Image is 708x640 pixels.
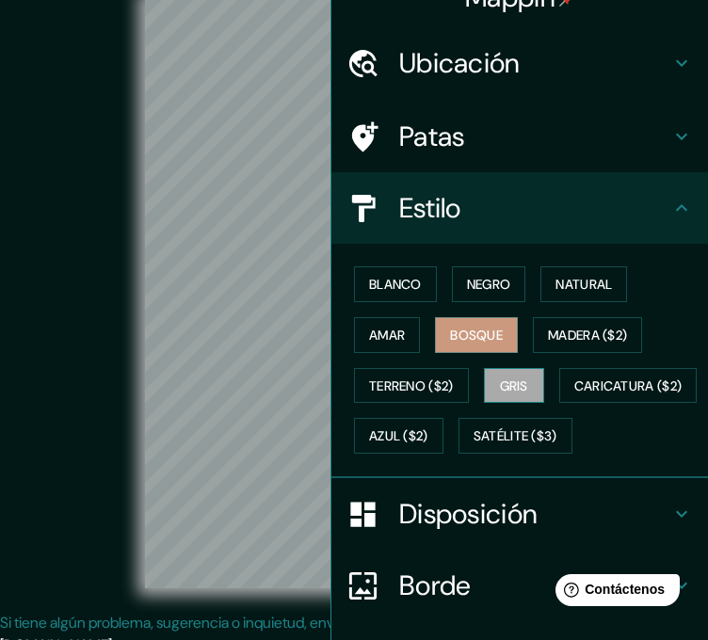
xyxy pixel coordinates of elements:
[354,418,443,454] button: Azul ($2)
[399,190,461,226] font: Estilo
[331,550,708,621] div: Borde
[399,45,521,81] font: Ubicación
[484,368,544,404] button: Gris
[354,368,469,404] button: Terreno ($2)
[369,377,454,394] font: Terreno ($2)
[574,377,683,394] font: Caricatura ($2)
[459,418,572,454] button: Satélite ($3)
[331,172,708,244] div: Estilo
[331,101,708,172] div: Patas
[548,327,627,344] font: Madera ($2)
[354,266,437,302] button: Blanco
[540,266,627,302] button: Natural
[369,327,405,344] font: Amar
[540,567,687,619] iframe: Lanzador de widgets de ayuda
[399,568,472,603] font: Borde
[555,276,612,293] font: Natural
[331,478,708,550] div: Disposición
[467,276,511,293] font: Negro
[331,27,708,99] div: Ubicación
[474,428,557,445] font: Satélite ($3)
[399,119,465,154] font: Patas
[450,327,503,344] font: Bosque
[533,317,642,353] button: Madera ($2)
[369,276,422,293] font: Blanco
[500,377,528,394] font: Gris
[399,496,538,532] font: Disposición
[354,317,420,353] button: Amar
[559,368,698,404] button: Caricatura ($2)
[369,428,428,445] font: Azul ($2)
[435,317,518,353] button: Bosque
[452,266,526,302] button: Negro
